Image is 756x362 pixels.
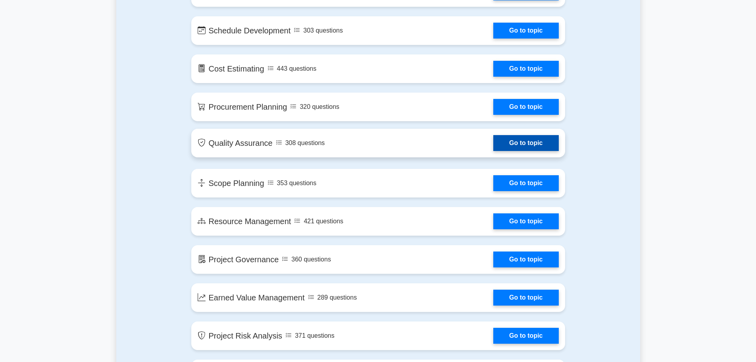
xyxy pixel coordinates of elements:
[493,252,558,267] a: Go to topic
[493,290,558,306] a: Go to topic
[493,23,558,39] a: Go to topic
[493,99,558,115] a: Go to topic
[493,135,558,151] a: Go to topic
[493,213,558,229] a: Go to topic
[493,61,558,77] a: Go to topic
[493,175,558,191] a: Go to topic
[493,328,558,344] a: Go to topic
